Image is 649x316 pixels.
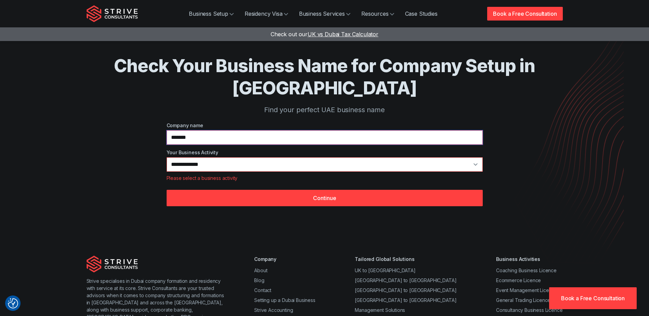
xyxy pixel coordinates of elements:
div: Please select a business activity [167,174,483,182]
a: Ecommerce Licence [496,277,541,283]
a: About [254,267,267,273]
h1: Check Your Business Name for Company Setup in [GEOGRAPHIC_DATA] [114,55,535,99]
a: General Trading Licence [496,297,550,303]
a: Coaching Business Licence [496,267,557,273]
img: Strive Consultants [87,255,138,273]
span: UK vs Dubai Tax Calculator [308,31,378,38]
a: Management Solutions [355,307,405,313]
a: Case Studies [400,7,443,21]
a: Contact [254,287,271,293]
p: Find your perfect UAE business name [114,105,535,115]
button: Consent Preferences [8,298,18,308]
div: Tailored Global Solutions [355,255,456,263]
button: Continue [167,190,483,206]
a: Business Setup [183,7,239,21]
a: Blog [254,277,264,283]
a: UK to [GEOGRAPHIC_DATA] [355,267,415,273]
a: [GEOGRAPHIC_DATA] to [GEOGRAPHIC_DATA] [355,297,456,303]
label: Your Business Activity [167,149,483,156]
div: Business Activities [496,255,563,263]
a: Resources [356,7,400,21]
a: [GEOGRAPHIC_DATA] to [GEOGRAPHIC_DATA] [355,287,456,293]
a: Check out ourUK vs Dubai Tax Calculator [271,31,378,38]
div: Company [254,255,315,263]
a: Business Services [294,7,356,21]
a: Book a Free Consultation [549,287,637,309]
a: Strive Accounting [254,307,293,313]
label: Company name [167,122,483,129]
img: Strive Consultants [87,5,138,22]
a: Event Management Licence [496,287,557,293]
a: Consultancy Business Licence [496,307,563,313]
a: Setting up a Dubai Business [254,297,315,303]
a: [GEOGRAPHIC_DATA] to [GEOGRAPHIC_DATA] [355,277,456,283]
a: Residency Visa [239,7,294,21]
img: Revisit consent button [8,298,18,308]
a: Book a Free Consultation [487,7,562,21]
